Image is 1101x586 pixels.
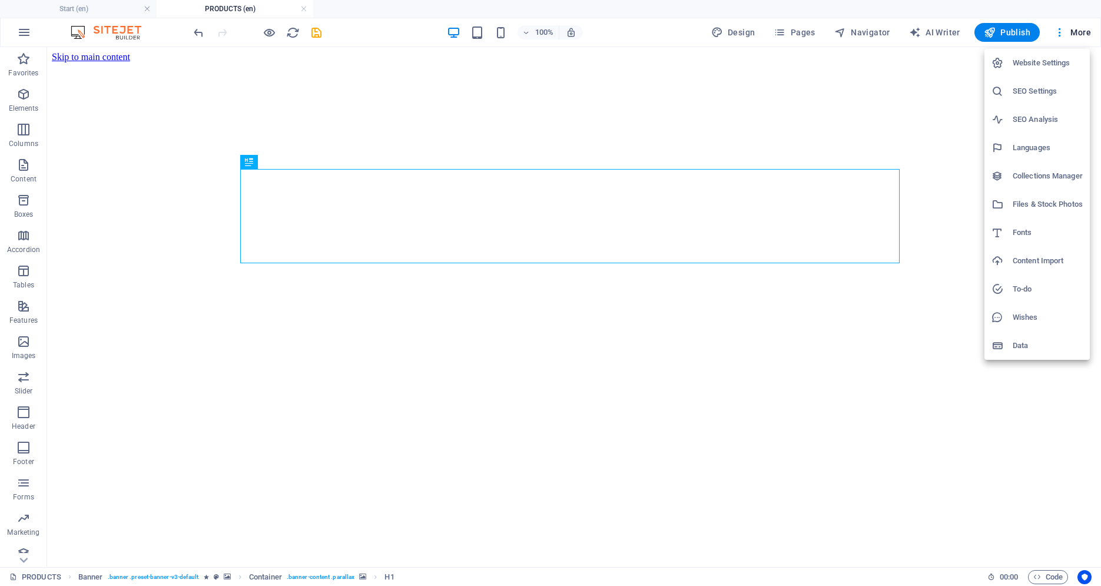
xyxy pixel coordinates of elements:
h6: SEO Analysis [1013,112,1083,127]
h6: Fonts [1013,226,1083,240]
h6: Website Settings [1013,56,1083,70]
h6: Data [1013,339,1083,353]
h6: Content Import [1013,254,1083,268]
h6: Files & Stock Photos [1013,197,1083,211]
h6: Wishes [1013,310,1083,325]
h6: Collections Manager [1013,169,1083,183]
h6: Languages [1013,141,1083,155]
h6: To-do [1013,282,1083,296]
a: Skip to main content [5,5,83,15]
h6: SEO Settings [1013,84,1083,98]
